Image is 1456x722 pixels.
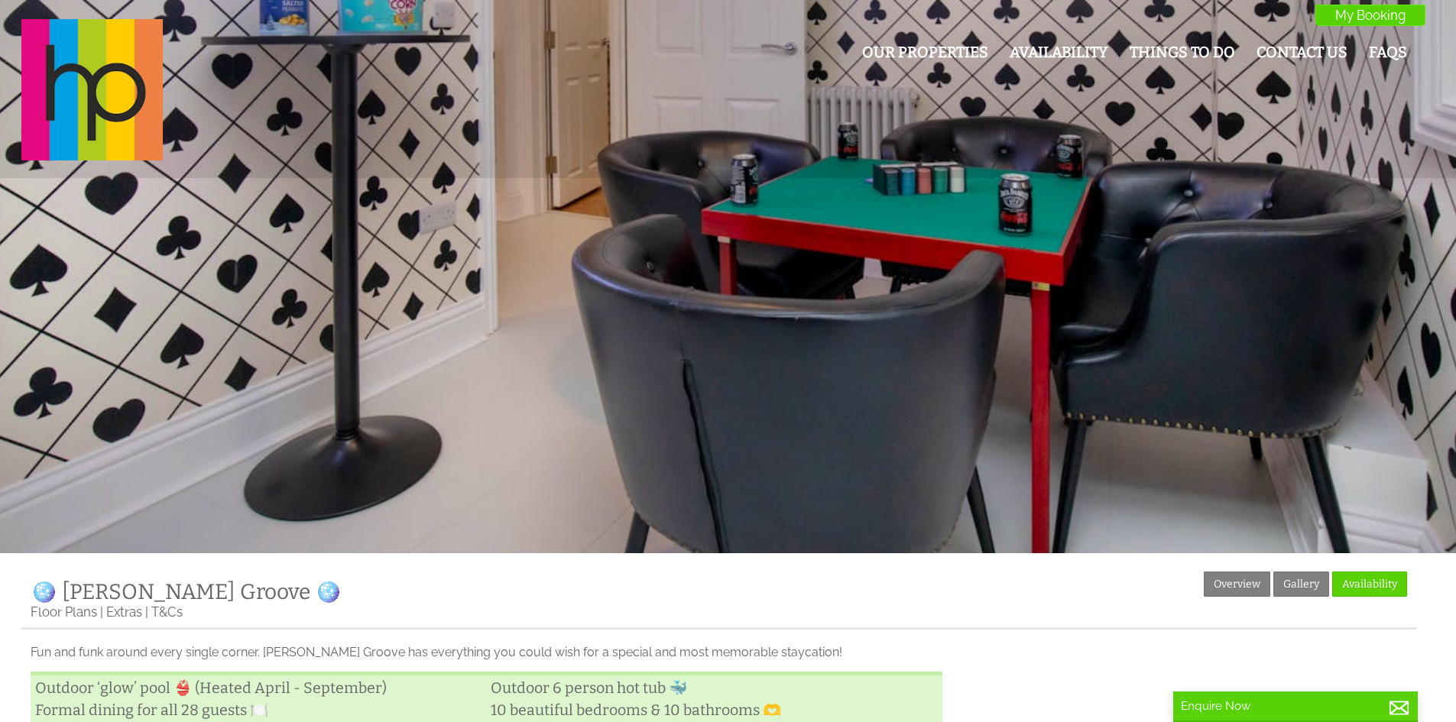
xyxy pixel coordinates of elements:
[1130,44,1235,61] a: Things To Do
[31,699,486,721] li: Formal dining for all 28 guests 🍽️
[151,604,183,620] a: T&Cs
[1332,571,1407,597] a: Availability
[1369,44,1407,61] a: FAQs
[21,19,163,160] img: Halula Properties
[1257,44,1347,61] a: Contact Us
[106,604,142,620] a: Extras
[31,645,942,659] p: Fun and funk around every single corner. [PERSON_NAME] Groove has everything you could wish for a...
[486,699,942,721] li: 10 beautiful bedrooms & 10 bathrooms 🫶
[1204,571,1270,597] a: Overview
[31,677,486,699] li: Outdoor ‘glow’ pool 👙 (Heated April - September)
[31,579,342,604] a: 🪩 [PERSON_NAME] Groove 🪩
[1273,571,1329,597] a: Gallery
[486,677,942,699] li: Outdoor 6 person hot tub 🐳
[31,604,97,620] a: Floor Plans
[862,44,988,61] a: Our Properties
[1315,5,1425,26] a: My Booking
[1010,44,1108,61] a: Availability
[1181,699,1410,713] p: Enquire Now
